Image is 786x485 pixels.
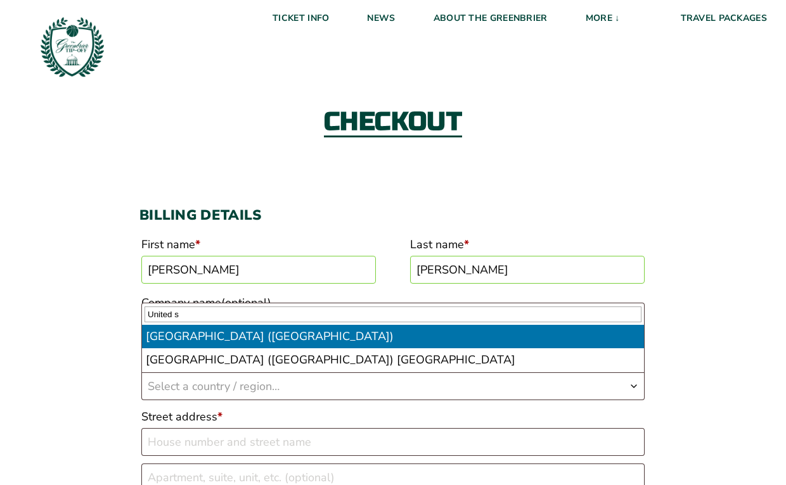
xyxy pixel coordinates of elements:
li: [GEOGRAPHIC_DATA] ([GEOGRAPHIC_DATA]) [GEOGRAPHIC_DATA] [142,348,644,372]
span: Select a country / region… [148,379,280,394]
input: House number and street name [141,428,645,456]
span: (optional) [221,295,271,310]
h2: Checkout [324,109,463,137]
h3: Billing details [139,207,647,224]
img: Greenbrier Tip-Off [38,13,106,81]
label: Last name [410,233,645,256]
li: [GEOGRAPHIC_DATA] ([GEOGRAPHIC_DATA]) [142,325,644,348]
label: Street address [141,405,645,428]
label: Company name [141,291,645,314]
label: First name [141,233,376,256]
span: Country / Region [141,372,645,400]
